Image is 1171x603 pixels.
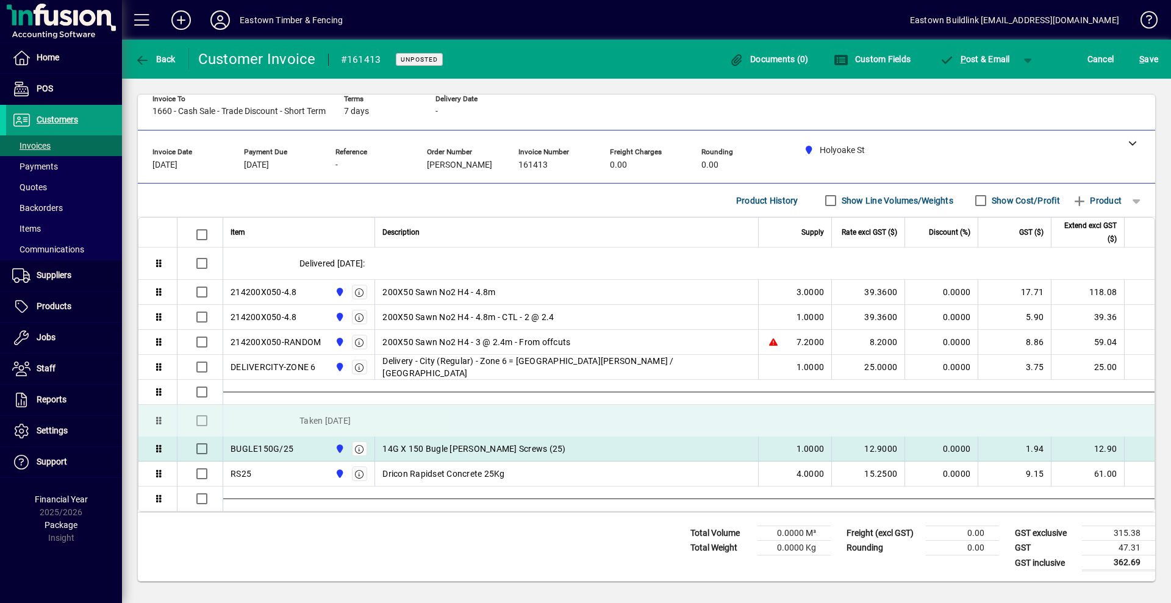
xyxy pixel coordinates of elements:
div: Customer Invoice [198,49,316,69]
div: RS25 [231,468,251,480]
div: DELIVERCITY-ZONE 6 [231,361,316,373]
a: Items [6,218,122,239]
span: 0.00 [610,160,627,170]
span: POS [37,84,53,93]
label: Show Cost/Profit [989,194,1060,207]
td: 0.0000 [904,330,978,355]
a: Invoices [6,135,122,156]
div: 15.2500 [839,468,897,480]
a: Quotes [6,177,122,198]
div: 39.3600 [839,311,897,323]
td: 59.04 [1051,330,1124,355]
div: 8.2000 [839,336,897,348]
app-page-header-button: Back [122,48,189,70]
td: 8.86 [978,330,1051,355]
span: 200X50 Sawn No2 H4 - 3 @ 2.4m - From offcuts [382,336,570,348]
div: Eastown Buildlink [EMAIL_ADDRESS][DOMAIN_NAME] [910,10,1119,30]
span: Suppliers [37,270,71,280]
span: Custom Fields [834,54,911,64]
span: 1.0000 [797,311,825,323]
span: Communications [12,244,84,254]
span: Discount (%) [929,226,970,239]
a: Support [6,447,122,477]
span: Items [12,224,41,234]
span: Cancel [1087,49,1114,69]
div: #161413 [341,50,381,70]
a: Home [6,43,122,73]
span: - [435,107,438,116]
td: 315.38 [1082,526,1155,541]
span: Settings [37,426,68,435]
td: 1.94 [978,437,1051,462]
a: Jobs [6,323,122,353]
span: Customers [37,115,78,124]
span: 7 days [344,107,369,116]
span: 1.0000 [797,443,825,455]
td: 12.90 [1051,437,1124,462]
button: Documents (0) [726,48,812,70]
button: Profile [201,9,240,31]
span: Holyoake St [332,285,346,299]
a: Staff [6,354,122,384]
td: GST exclusive [1009,526,1082,541]
button: Back [132,48,179,70]
button: Cancel [1084,48,1117,70]
button: Post & Email [933,48,1016,70]
span: 1.0000 [797,361,825,373]
td: 362.69 [1082,555,1155,571]
td: Total Volume [684,526,757,541]
span: Item [231,226,245,239]
a: POS [6,74,122,104]
td: 47.31 [1082,541,1155,555]
td: 61.00 [1051,462,1124,487]
span: Unposted [401,55,438,63]
span: [PERSON_NAME] [427,160,492,170]
td: 0.0000 [904,280,978,305]
button: Custom Fields [831,48,914,70]
td: 25.00 [1051,355,1124,380]
a: Payments [6,156,122,177]
div: 12.9000 [839,443,897,455]
td: 0.0000 [904,462,978,487]
span: - [335,160,338,170]
span: Rate excl GST ($) [842,226,897,239]
div: 39.3600 [839,286,897,298]
td: 5.90 [978,305,1051,330]
span: Description [382,226,420,239]
span: Package [45,520,77,530]
td: Total Weight [684,541,757,555]
a: Backorders [6,198,122,218]
span: Support [37,457,67,466]
div: 214200X050-4.8 [231,311,297,323]
td: 17.71 [978,280,1051,305]
span: [DATE] [152,160,177,170]
td: 9.15 [978,462,1051,487]
span: ost & Email [939,54,1010,64]
a: Knowledge Base [1131,2,1156,42]
button: Product [1066,190,1128,212]
a: Communications [6,239,122,260]
span: Financial Year [35,494,88,504]
span: ave [1139,49,1158,69]
span: 161413 [518,160,548,170]
td: 0.0000 [904,305,978,330]
span: 7.2000 [797,336,825,348]
span: Product History [736,191,798,210]
td: 0.0000 [904,355,978,380]
span: 200X50 Sawn No2 H4 - 4.8m - CTL - 2 @ 2.4 [382,311,554,323]
span: Product [1072,191,1122,210]
div: 25.0000 [839,361,897,373]
td: 0.0000 [904,437,978,462]
span: Reports [37,394,66,404]
span: Invoices [12,141,51,151]
span: Supply [801,226,824,239]
a: Suppliers [6,260,122,291]
span: GST ($) [1019,226,1044,239]
a: Products [6,291,122,322]
a: Settings [6,416,122,446]
div: 214200X050-4.8 [231,286,297,298]
span: P [961,54,966,64]
span: Delivery - City (Regular) - Zone 6 = [GEOGRAPHIC_DATA][PERSON_NAME] / [GEOGRAPHIC_DATA] [382,355,751,379]
span: Jobs [37,332,56,342]
td: GST [1009,541,1082,555]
